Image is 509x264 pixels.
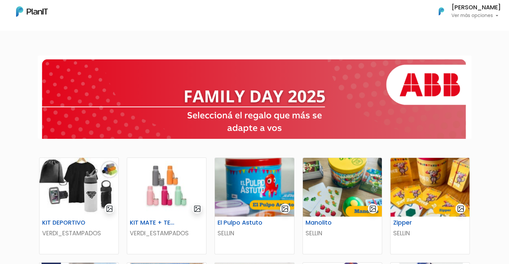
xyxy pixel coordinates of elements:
[390,158,470,254] a: gallery-light Zipper SELLIN
[434,4,449,19] img: PlanIt Logo
[302,219,356,226] h6: Manolito
[281,205,289,213] img: gallery-light
[126,219,180,226] h6: KIT MATE + TERMO
[42,229,116,238] p: VERDI_ESTAMPADOS
[127,158,206,217] img: thumb_2000___2000-Photoroom_-_2025-07-02T103351.963.jpg
[38,219,93,226] h6: KIT DEPORTIVO
[215,158,294,254] a: gallery-light El Pulpo Astuto SELLIN
[457,205,464,213] img: gallery-light
[130,229,203,238] p: VERDI_ESTAMPADOS
[39,158,118,217] img: thumb_WhatsApp_Image_2025-05-26_at_09.52.07.jpeg
[303,158,382,217] img: thumb_Captura_de_pantalla_2025-07-29_104833.png
[127,158,206,254] a: gallery-light KIT MATE + TERMO VERDI_ESTAMPADOS
[391,158,470,217] img: thumb_Captura_de_pantalla_2025-07-29_105257.png
[106,205,113,213] img: gallery-light
[306,229,379,238] p: SELLIN
[218,229,291,238] p: SELLIN
[369,205,377,213] img: gallery-light
[193,205,201,213] img: gallery-light
[39,158,119,254] a: gallery-light KIT DEPORTIVO VERDI_ESTAMPADOS
[393,229,467,238] p: SELLIN
[451,5,501,11] h6: [PERSON_NAME]
[303,158,382,254] a: gallery-light Manolito SELLIN
[16,6,48,17] img: PlanIt Logo
[215,158,294,217] img: thumb_Captura_de_pantalla_2025-07-29_101456.png
[214,219,268,226] h6: El Pulpo Astuto
[451,13,501,18] p: Ver más opciones
[389,219,444,226] h6: Zipper
[430,3,501,20] button: PlanIt Logo [PERSON_NAME] Ver más opciones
